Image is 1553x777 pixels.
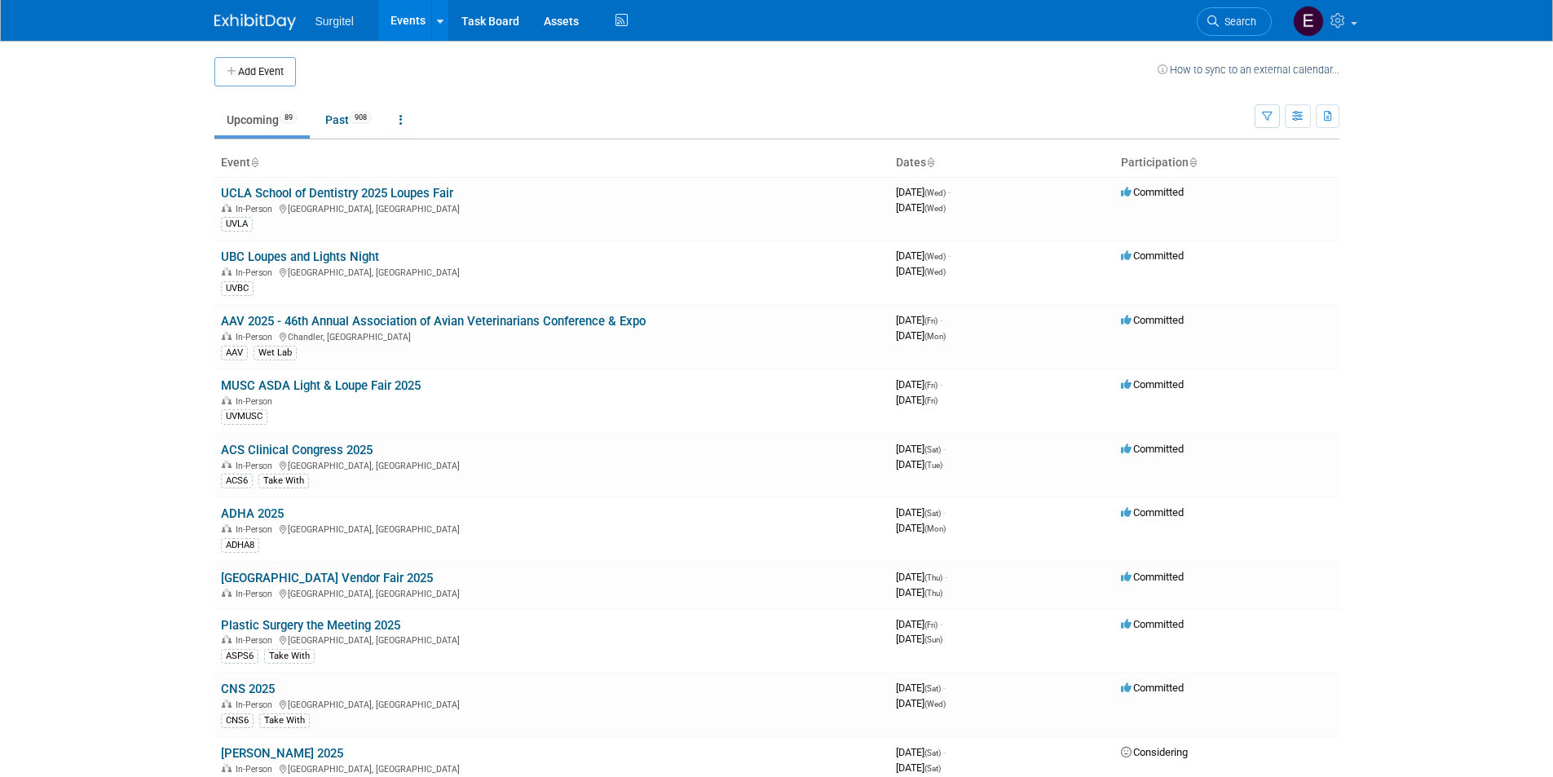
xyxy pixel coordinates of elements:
span: [DATE] [896,329,946,342]
a: [PERSON_NAME] 2025 [221,746,343,761]
span: (Wed) [924,700,946,709]
span: In-Person [236,635,277,646]
span: Considering [1121,746,1188,758]
span: (Tue) [924,461,942,470]
span: In-Person [236,524,277,535]
span: (Mon) [924,524,946,533]
span: [DATE] [896,522,946,534]
img: In-Person Event [222,461,232,469]
img: In-Person Event [222,700,232,708]
span: [DATE] [896,186,951,198]
a: AAV 2025 - 46th Annual Association of Avian Veterinarians Conference & Expo [221,314,646,329]
div: [GEOGRAPHIC_DATA], [GEOGRAPHIC_DATA] [221,586,883,599]
span: - [948,186,951,198]
a: [GEOGRAPHIC_DATA] Vendor Fair 2025 [221,571,433,585]
span: (Sat) [924,748,941,757]
a: UBC Loupes and Lights Night [221,249,379,264]
button: Add Event [214,57,296,86]
span: Committed [1121,378,1184,391]
span: - [943,682,946,694]
span: - [943,746,946,758]
span: 89 [280,112,298,124]
span: Committed [1121,443,1184,455]
span: [DATE] [896,746,946,758]
div: UVBC [221,281,254,296]
a: Sort by Participation Type [1189,156,1197,169]
th: Event [214,149,889,177]
span: - [945,571,947,583]
span: - [943,506,946,519]
span: In-Person [236,267,277,278]
span: (Sat) [924,684,941,693]
a: CNS 2025 [221,682,275,696]
span: (Sun) [924,635,942,644]
img: In-Person Event [222,764,232,772]
span: - [948,249,951,262]
th: Dates [889,149,1114,177]
span: Committed [1121,571,1184,583]
span: (Fri) [924,381,938,390]
div: Wet Lab [254,346,297,360]
span: In-Person [236,589,277,599]
span: (Sat) [924,509,941,518]
img: Emily Norton [1293,6,1324,37]
span: [DATE] [896,571,947,583]
img: In-Person Event [222,396,232,404]
span: Committed [1121,249,1184,262]
span: In-Person [236,204,277,214]
span: (Sat) [924,445,941,454]
span: Committed [1121,618,1184,630]
div: [GEOGRAPHIC_DATA], [GEOGRAPHIC_DATA] [221,522,883,535]
div: [GEOGRAPHIC_DATA], [GEOGRAPHIC_DATA] [221,762,883,775]
th: Participation [1114,149,1339,177]
span: [DATE] [896,443,946,455]
div: UVLA [221,217,253,232]
span: In-Person [236,461,277,471]
div: UVMUSC [221,409,267,424]
span: (Thu) [924,589,942,598]
span: [DATE] [896,618,942,630]
span: [DATE] [896,762,941,774]
span: Committed [1121,186,1184,198]
span: - [940,314,942,326]
span: - [940,378,942,391]
a: Upcoming89 [214,104,310,135]
span: [DATE] [896,458,942,470]
div: [GEOGRAPHIC_DATA], [GEOGRAPHIC_DATA] [221,201,883,214]
span: In-Person [236,764,277,775]
div: [GEOGRAPHIC_DATA], [GEOGRAPHIC_DATA] [221,633,883,646]
div: ASPS6 [221,649,258,664]
span: Committed [1121,682,1184,694]
div: CNS6 [221,713,254,728]
a: ACS Clinical Congress 2025 [221,443,373,457]
span: (Wed) [924,204,946,213]
a: Past908 [313,104,384,135]
div: Take With [258,474,309,488]
span: [DATE] [896,394,938,406]
span: In-Person [236,700,277,710]
span: [DATE] [896,314,942,326]
div: Chandler, [GEOGRAPHIC_DATA] [221,329,883,342]
span: (Thu) [924,573,942,582]
span: Surgitel [315,15,354,28]
span: 908 [350,112,372,124]
a: Sort by Start Date [926,156,934,169]
a: Search [1197,7,1272,36]
img: In-Person Event [222,635,232,643]
img: In-Person Event [222,524,232,532]
span: Search [1219,15,1256,28]
div: ADHA8 [221,538,259,553]
span: In-Person [236,332,277,342]
span: (Fri) [924,620,938,629]
img: ExhibitDay [214,14,296,30]
a: Sort by Event Name [250,156,258,169]
a: MUSC ASDA Light & Loupe Fair 2025 [221,378,421,393]
span: [DATE] [896,682,946,694]
span: In-Person [236,396,277,407]
div: [GEOGRAPHIC_DATA], [GEOGRAPHIC_DATA] [221,265,883,278]
span: [DATE] [896,249,951,262]
span: [DATE] [896,586,942,598]
a: How to sync to an external calendar... [1158,64,1339,76]
span: [DATE] [896,506,946,519]
div: [GEOGRAPHIC_DATA], [GEOGRAPHIC_DATA] [221,458,883,471]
